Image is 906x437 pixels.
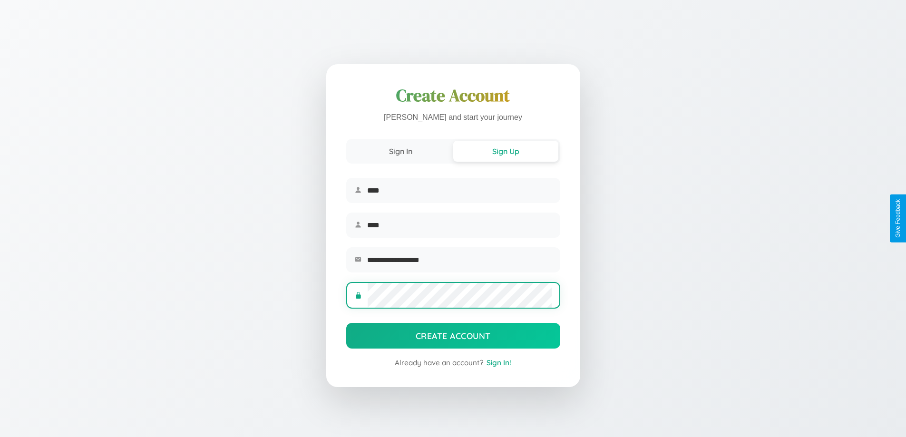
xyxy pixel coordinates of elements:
p: [PERSON_NAME] and start your journey [346,111,560,125]
div: Already have an account? [346,358,560,367]
span: Sign In! [487,358,511,367]
button: Sign Up [453,141,558,162]
button: Create Account [346,323,560,349]
h1: Create Account [346,84,560,107]
button: Sign In [348,141,453,162]
div: Give Feedback [895,199,901,238]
